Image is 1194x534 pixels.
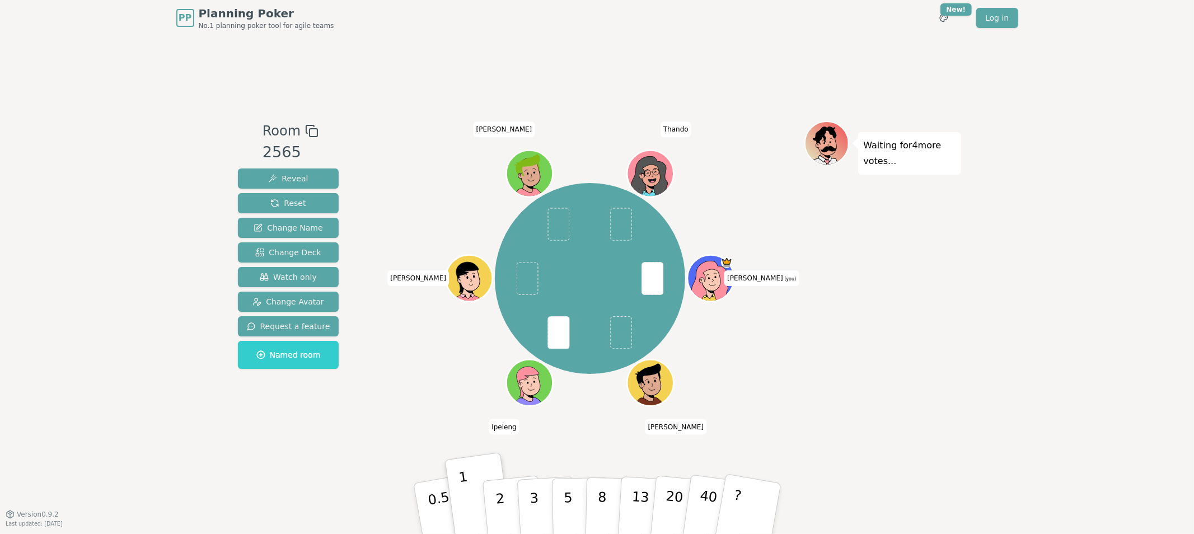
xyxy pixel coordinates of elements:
[199,6,334,21] span: Planning Poker
[238,218,339,238] button: Change Name
[255,247,321,258] span: Change Deck
[721,256,733,268] span: Norval is the host
[238,292,339,312] button: Change Avatar
[263,121,301,141] span: Room
[387,270,449,286] span: Click to change your name
[724,270,799,286] span: Click to change your name
[179,11,191,25] span: PP
[176,6,334,30] a: PPPlanning PokerNo.1 planning poker tool for agile teams
[238,193,339,213] button: Reset
[940,3,972,16] div: New!
[458,469,475,530] p: 1
[661,122,691,138] span: Click to change your name
[6,521,63,527] span: Last updated: [DATE]
[268,173,308,184] span: Reveal
[934,8,954,28] button: New!
[645,419,707,435] span: Click to change your name
[864,138,956,169] p: Waiting for 4 more votes...
[474,122,535,138] span: Click to change your name
[199,21,334,30] span: No.1 planning poker tool for agile teams
[689,256,733,300] button: Click to change your avatar
[254,222,322,233] span: Change Name
[489,419,519,435] span: Click to change your name
[17,510,59,519] span: Version 0.9.2
[783,277,797,282] span: (you)
[238,168,339,189] button: Reveal
[263,141,319,164] div: 2565
[238,242,339,263] button: Change Deck
[6,510,59,519] button: Version0.9.2
[260,271,317,283] span: Watch only
[270,198,306,209] span: Reset
[256,349,321,360] span: Named room
[238,341,339,369] button: Named room
[976,8,1018,28] a: Log in
[238,267,339,287] button: Watch only
[252,296,324,307] span: Change Avatar
[247,321,330,332] span: Request a feature
[238,316,339,336] button: Request a feature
